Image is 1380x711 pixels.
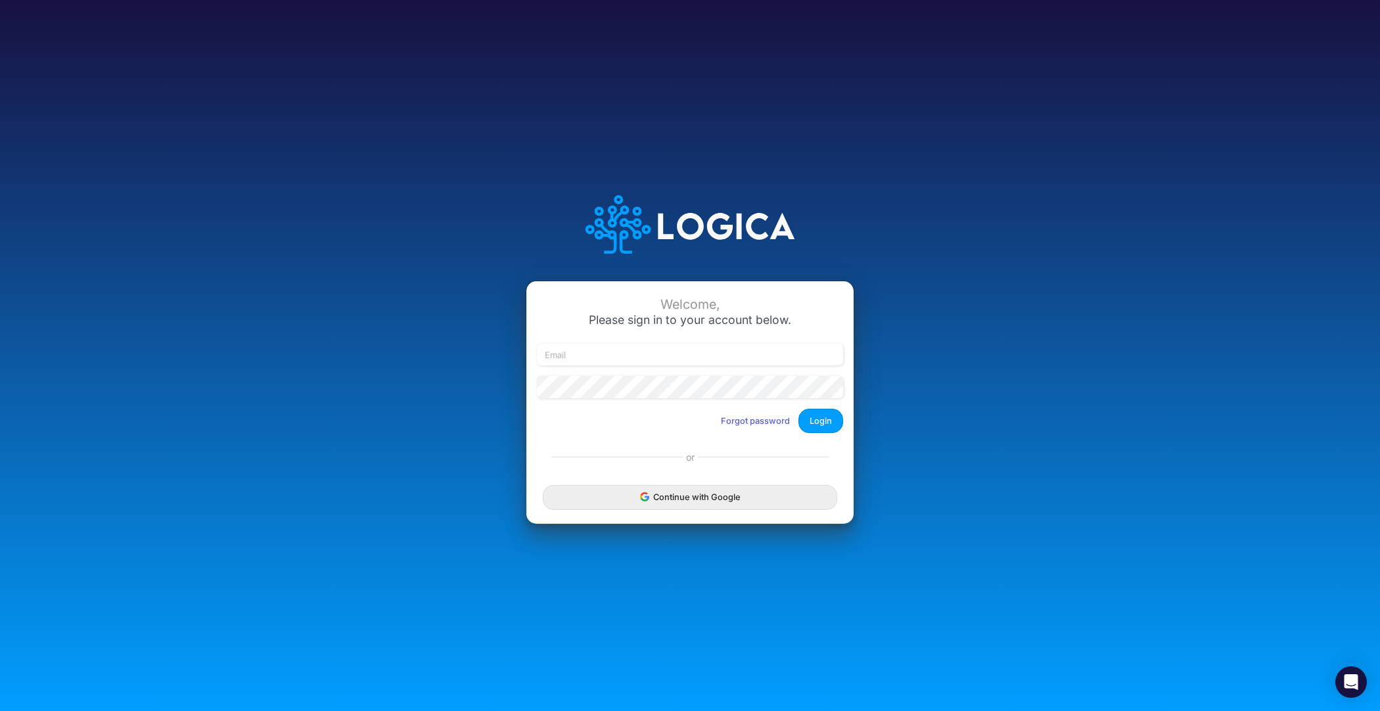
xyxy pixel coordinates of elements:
[712,410,798,432] button: Forgot password
[537,344,843,366] input: Email
[589,313,791,327] span: Please sign in to your account below.
[798,409,843,433] button: Login
[1335,666,1367,698] div: Open Intercom Messenger
[543,485,837,509] button: Continue with Google
[537,297,843,312] div: Welcome,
